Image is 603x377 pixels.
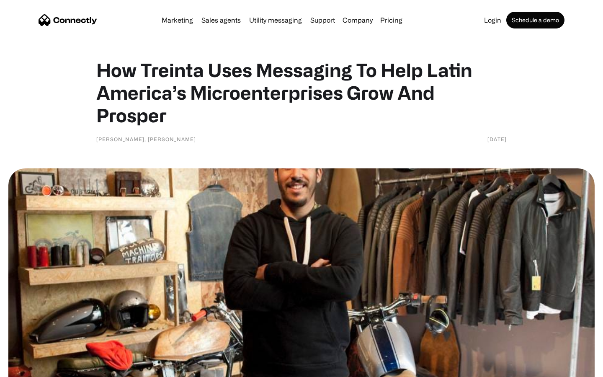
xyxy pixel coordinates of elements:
a: Utility messaging [246,17,305,23]
a: Pricing [377,17,406,23]
a: Schedule a demo [506,12,564,28]
a: Marketing [158,17,196,23]
a: Sales agents [198,17,244,23]
div: Company [343,14,373,26]
h1: How Treinta Uses Messaging To Help Latin America’s Microenterprises Grow And Prosper [96,59,507,127]
a: Login [481,17,505,23]
div: [DATE] [487,135,507,143]
div: [PERSON_NAME], [PERSON_NAME] [96,135,196,143]
aside: Language selected: English [8,362,50,374]
a: Support [307,17,338,23]
ul: Language list [17,362,50,374]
